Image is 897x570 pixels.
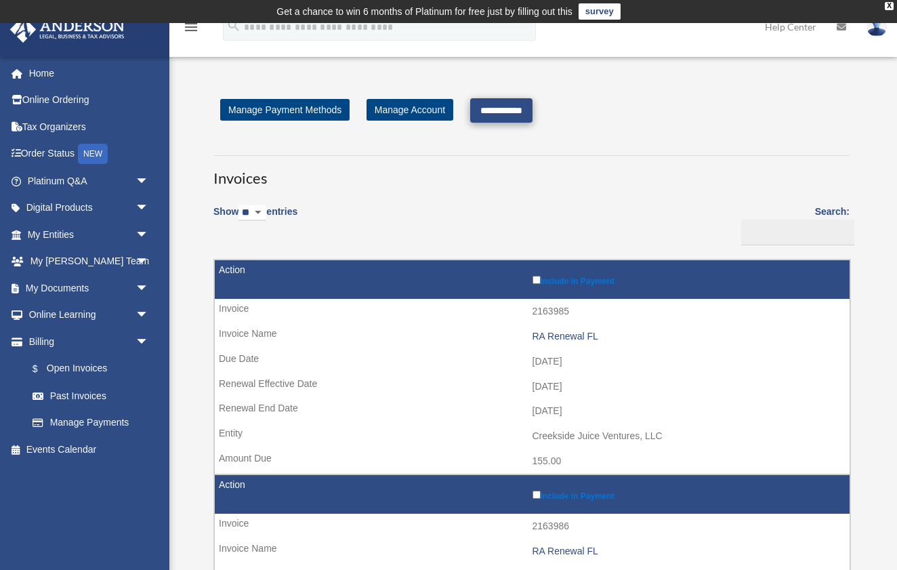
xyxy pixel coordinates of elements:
[533,488,843,501] label: Include in Payment
[135,302,163,329] span: arrow_drop_down
[135,167,163,195] span: arrow_drop_down
[6,16,129,43] img: Anderson Advisors Platinum Portal
[533,331,843,342] div: RA Renewal FL
[226,18,241,33] i: search
[19,382,163,409] a: Past Invoices
[867,17,887,37] img: User Pic
[135,328,163,356] span: arrow_drop_down
[9,167,169,195] a: Platinum Q&Aarrow_drop_down
[215,449,850,474] td: 155.00
[741,220,854,245] input: Search:
[9,195,169,222] a: Digital Productsarrow_drop_down
[579,3,621,20] a: survey
[215,374,850,400] td: [DATE]
[9,302,169,329] a: Online Learningarrow_drop_down
[215,399,850,424] td: [DATE]
[40,361,47,378] span: $
[9,221,169,248] a: My Entitiesarrow_drop_down
[135,248,163,276] span: arrow_drop_down
[215,299,850,325] td: 2163985
[215,514,850,540] td: 2163986
[220,99,350,121] a: Manage Payment Methods
[533,276,541,284] input: Include in Payment
[213,155,850,189] h3: Invoices
[9,328,163,355] a: Billingarrow_drop_down
[736,203,850,245] label: Search:
[19,355,156,383] a: $Open Invoices
[215,349,850,375] td: [DATE]
[183,24,199,35] a: menu
[533,491,541,499] input: Include in Payment
[9,140,169,168] a: Order StatusNEW
[9,87,169,114] a: Online Ordering
[78,144,108,164] div: NEW
[215,424,850,449] td: Creekside Juice Ventures, LLC
[9,274,169,302] a: My Documentsarrow_drop_down
[9,248,169,275] a: My [PERSON_NAME] Teamarrow_drop_down
[533,273,843,286] label: Include in Payment
[19,409,163,436] a: Manage Payments
[135,274,163,302] span: arrow_drop_down
[238,205,266,221] select: Showentries
[885,2,894,10] div: close
[135,221,163,249] span: arrow_drop_down
[533,546,843,557] div: RA Renewal FL
[9,113,169,140] a: Tax Organizers
[276,3,572,20] div: Get a chance to win 6 months of Platinum for free just by filling out this
[9,436,169,463] a: Events Calendar
[183,19,199,35] i: menu
[135,195,163,222] span: arrow_drop_down
[367,99,453,121] a: Manage Account
[213,203,297,235] label: Show entries
[9,60,169,87] a: Home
